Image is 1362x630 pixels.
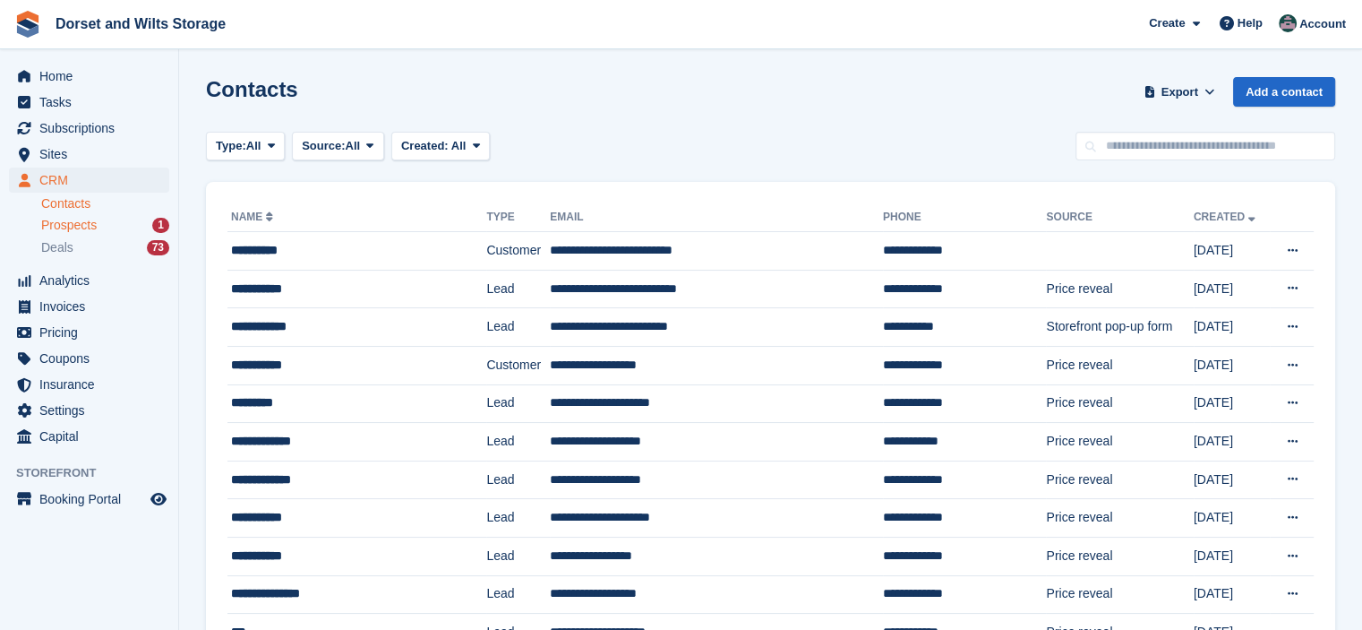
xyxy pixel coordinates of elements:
[401,139,449,152] span: Created:
[1046,384,1193,423] td: Price reveal
[14,11,41,38] img: stora-icon-8386f47178a22dfd0bd8f6a31ec36ba5ce8667c1dd55bd0f319d3a0aa187defe.svg
[39,487,147,512] span: Booking Portal
[39,64,147,89] span: Home
[1194,270,1270,308] td: [DATE]
[9,294,169,319] a: menu
[550,203,883,232] th: Email
[16,464,178,482] span: Storefront
[41,217,97,234] span: Prospects
[1046,270,1193,308] td: Price reveal
[486,537,550,575] td: Lead
[9,268,169,293] a: menu
[9,487,169,512] a: menu
[1299,15,1346,33] span: Account
[9,90,169,115] a: menu
[39,372,147,397] span: Insurance
[1046,346,1193,384] td: Price reveal
[39,398,147,423] span: Settings
[39,142,147,167] span: Sites
[1046,461,1193,499] td: Price reveal
[486,575,550,614] td: Lead
[9,372,169,397] a: menu
[1194,461,1270,499] td: [DATE]
[41,238,169,257] a: Deals 73
[152,218,169,233] div: 1
[39,320,147,345] span: Pricing
[206,132,285,161] button: Type: All
[1149,14,1185,32] span: Create
[1046,537,1193,575] td: Price reveal
[9,320,169,345] a: menu
[216,137,246,155] span: Type:
[39,424,147,449] span: Capital
[9,398,169,423] a: menu
[1161,83,1198,101] span: Export
[1046,203,1193,232] th: Source
[231,211,277,223] a: Name
[1140,77,1219,107] button: Export
[41,195,169,212] a: Contacts
[391,132,490,161] button: Created: All
[486,270,550,308] td: Lead
[1194,211,1259,223] a: Created
[206,77,298,101] h1: Contacts
[883,203,1047,232] th: Phone
[9,346,169,371] a: menu
[486,232,550,271] td: Customer
[486,423,550,462] td: Lead
[486,346,550,384] td: Customer
[39,168,147,193] span: CRM
[39,346,147,371] span: Coupons
[486,384,550,423] td: Lead
[1233,77,1335,107] a: Add a contact
[1194,346,1270,384] td: [DATE]
[1046,308,1193,347] td: Storefront pop-up form
[9,116,169,141] a: menu
[39,294,147,319] span: Invoices
[486,461,550,499] td: Lead
[1194,384,1270,423] td: [DATE]
[1194,537,1270,575] td: [DATE]
[1279,14,1297,32] img: Steph Chick
[246,137,261,155] span: All
[9,142,169,167] a: menu
[1194,499,1270,538] td: [DATE]
[1046,423,1193,462] td: Price reveal
[1194,232,1270,271] td: [DATE]
[1194,308,1270,347] td: [DATE]
[9,424,169,449] a: menu
[48,9,233,39] a: Dorset and Wilts Storage
[486,203,550,232] th: Type
[486,308,550,347] td: Lead
[1238,14,1263,32] span: Help
[41,239,73,256] span: Deals
[451,139,467,152] span: All
[302,137,345,155] span: Source:
[1194,575,1270,614] td: [DATE]
[1046,575,1193,614] td: Price reveal
[346,137,361,155] span: All
[292,132,384,161] button: Source: All
[39,116,147,141] span: Subscriptions
[1046,499,1193,538] td: Price reveal
[39,268,147,293] span: Analytics
[1194,423,1270,462] td: [DATE]
[39,90,147,115] span: Tasks
[148,488,169,510] a: Preview store
[41,216,169,235] a: Prospects 1
[9,64,169,89] a: menu
[486,499,550,538] td: Lead
[9,168,169,193] a: menu
[147,240,169,255] div: 73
